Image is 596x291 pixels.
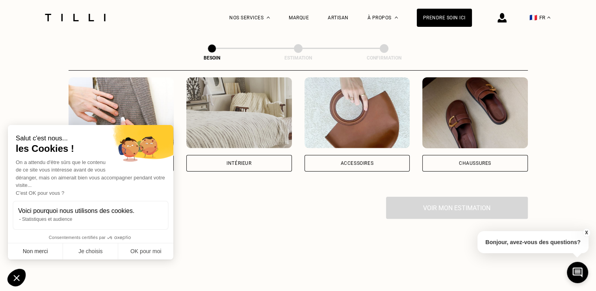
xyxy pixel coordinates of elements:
div: Besoin [173,55,251,61]
img: Accessoires [304,77,410,148]
a: Artisan [328,15,349,21]
img: menu déroulant [547,17,550,19]
img: Chaussures [422,77,528,148]
a: Prendre soin ici [417,9,472,27]
img: Logo du service de couturière Tilli [42,14,108,21]
div: Accessoires [340,161,373,166]
img: Intérieur [186,77,292,148]
img: Vêtements [69,77,174,148]
div: Confirmation [345,55,423,61]
img: Menu déroulant à propos [395,17,398,19]
div: Intérieur [227,161,251,166]
span: 🇫🇷 [529,14,537,21]
img: Menu déroulant [267,17,270,19]
div: Estimation [259,55,338,61]
p: Bonjour, avez-vous des questions? [477,231,589,253]
img: icône connexion [498,13,507,22]
div: Chaussures [459,161,491,166]
button: X [582,228,590,237]
a: Marque [289,15,309,21]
